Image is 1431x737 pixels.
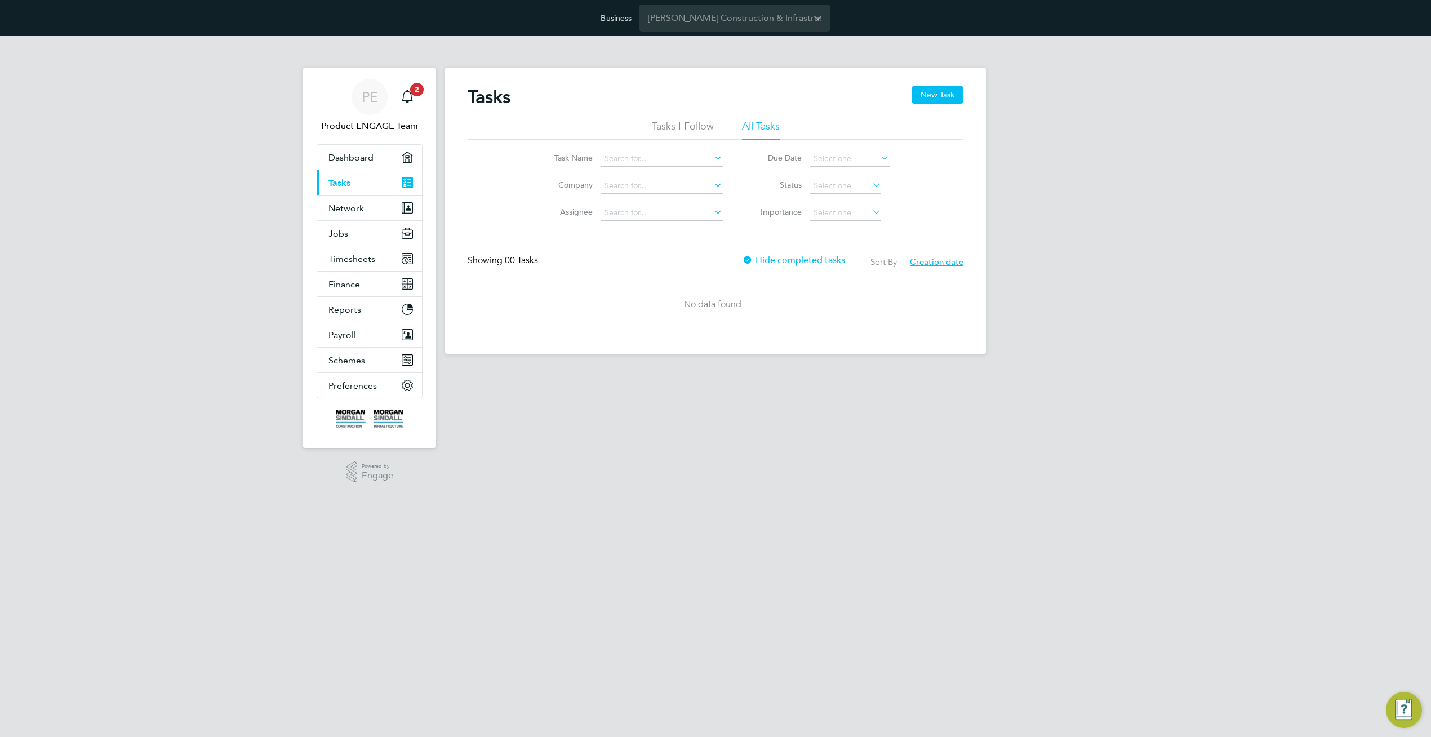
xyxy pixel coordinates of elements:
label: Hide completed tasks [742,255,845,266]
a: 2 [396,79,419,115]
span: Creation date [910,256,963,267]
input: Search for... [601,205,723,221]
button: Timesheets [317,246,422,271]
input: Select one [810,205,881,221]
span: PE [362,90,378,104]
a: PEProduct ENGAGE Team [317,79,423,133]
h2: Tasks [468,86,510,108]
a: Tasks [317,170,422,195]
span: Powered by [362,461,393,471]
span: Payroll [328,330,356,340]
span: Preferences [328,380,377,391]
img: morgansindall-logo-retina.png [336,410,403,428]
span: Tasks [328,177,350,188]
label: Company [542,180,593,190]
span: Network [328,203,364,214]
button: Payroll [317,322,422,347]
button: Preferences [317,373,422,398]
span: Timesheets [328,254,375,264]
label: Assignee [542,207,593,217]
li: Tasks I Follow [652,119,714,140]
a: Dashboard [317,145,422,170]
label: Sort By [870,256,897,267]
label: Business [601,13,632,23]
label: Status [751,180,802,190]
span: 2 [410,83,424,96]
button: Engage Resource Center [1386,692,1422,728]
input: Select one [810,178,881,194]
span: Engage [362,471,393,481]
input: Search for... [601,178,723,194]
button: Finance [317,272,422,296]
span: Reports [328,304,361,315]
div: Showing [468,255,540,267]
span: Dashboard [328,152,374,163]
label: Task Name [542,153,593,163]
span: Finance [328,279,360,290]
button: Jobs [317,221,422,246]
label: Importance [751,207,802,217]
span: 00 Tasks [505,255,538,266]
a: Go to home page [317,410,423,428]
div: No data found [468,299,958,310]
label: Due Date [751,153,802,163]
a: Powered byEngage [346,461,394,483]
li: All Tasks [742,119,780,140]
button: Reports [317,297,422,322]
button: Network [317,196,422,220]
span: Jobs [328,228,348,239]
span: Product ENGAGE Team [317,119,423,133]
input: Select one [810,151,890,167]
nav: Main navigation [303,68,436,448]
input: Search for... [601,151,723,167]
button: New Task [912,86,963,104]
button: Schemes [317,348,422,372]
span: Schemes [328,355,365,366]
